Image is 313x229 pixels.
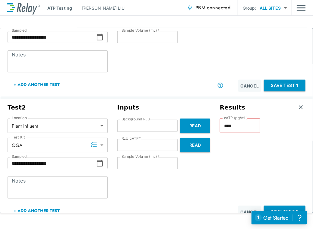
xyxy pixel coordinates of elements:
label: Test Kit [12,135,25,139]
button: PBM connected [185,2,233,14]
input: Choose date, selected date is Aug 25, 2025 [8,31,96,43]
img: Drawer Icon [297,2,306,14]
label: Location [12,116,27,120]
span: PBM [195,4,230,12]
button: Cancel [238,80,261,92]
label: Sampled [12,154,27,159]
button: + Add Another Test [8,203,66,218]
img: LuminUltra Relay [7,2,40,14]
p: ATP Testing [47,5,72,11]
label: Sample Volume (mL) [122,154,160,159]
button: Save Test 2 [264,206,305,218]
button: Read [180,138,210,152]
button: + Add Another Test [8,77,66,92]
input: Choose date, selected date is Aug 25, 2025 [8,157,96,169]
h3: Test 2 [8,104,108,111]
label: Background RLU [122,117,150,121]
h3: Results [220,104,245,111]
button: Read [180,119,210,133]
button: Save Test 1 [264,80,305,91]
span: connected [207,4,231,11]
p: [PERSON_NAME] LIU [82,5,125,11]
label: cATP (pg/mL) [224,116,248,120]
div: QGA [8,139,108,151]
iframe: Resource center [251,211,307,224]
p: Group: [243,5,256,11]
img: Connected Icon [187,5,193,11]
label: RLU cATP [122,136,141,141]
button: Main menu [297,2,306,14]
label: Sampled [12,28,27,33]
button: Cancel [238,206,261,218]
label: Sample Volume (mL) [122,28,160,33]
h3: Inputs [117,104,210,111]
div: Plant Influent [8,120,108,132]
img: Remove [298,104,304,110]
